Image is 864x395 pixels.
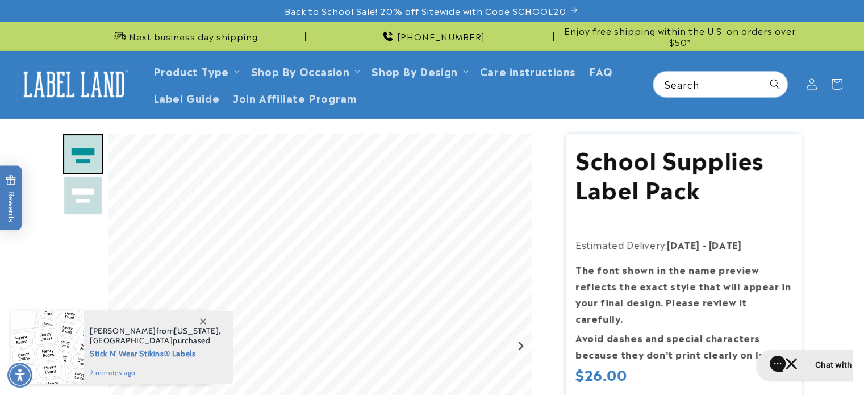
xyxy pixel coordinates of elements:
span: $26.00 [575,364,627,384]
div: Announcement [311,22,554,50]
div: Go to slide 1 [63,134,103,174]
a: Care instructions [473,57,582,84]
span: Join Affiliate Program [233,91,357,104]
strong: [DATE] [709,238,742,251]
div: Announcement [63,22,306,50]
a: FAQ [582,57,620,84]
strong: Avoid dashes and special characters because they don’t print clearly on labels. [575,331,789,361]
strong: The font shown in the name preview reflects the exact style that will appear in your final design... [575,263,791,325]
div: Go to slide 2 [63,176,103,215]
a: Product Type [153,63,229,78]
span: Rewards [6,174,16,222]
h1: School Supplies Label Pack [575,144,791,203]
button: Gorgias live chat [6,4,126,34]
span: Label Guide [153,91,220,104]
span: Stick N' Wear Stikins® Labels [90,346,221,360]
button: Next slide [512,338,528,354]
p: Estimated Delivery: [575,236,791,253]
span: Back to School Sale! 20% off Sitewide with Code SCHOOL20 [285,5,566,16]
iframe: Sign Up via Text for Offers [9,304,144,338]
img: School supplies label pack [63,134,103,174]
span: Enjoy free shipping within the U.S. on orders over $50* [558,25,802,47]
summary: Product Type [147,57,244,84]
a: Shop By Design [372,63,457,78]
div: Announcement [558,22,802,50]
span: [US_STATE] [174,326,219,336]
span: from , purchased [90,326,221,346]
img: School Supplies Label Pack - Label Land [63,176,103,215]
a: Label Land [13,63,135,106]
button: Search [762,72,787,97]
h1: Chat with us [64,13,112,24]
span: Care instructions [480,64,575,77]
a: Label Guide [147,84,227,111]
img: Label Land [17,66,131,102]
strong: - [703,238,707,251]
span: Shop By Occasion [251,64,350,77]
strong: [DATE] [667,238,700,251]
span: FAQ [589,64,613,77]
div: Accessibility Menu [7,363,32,388]
span: 2 minutes ago [90,368,221,378]
span: [PHONE_NUMBER] [397,31,485,42]
summary: Shop By Occasion [244,57,365,84]
iframe: Gorgias live chat messenger [751,346,853,384]
span: Next business day shipping [129,31,258,42]
span: [GEOGRAPHIC_DATA] [90,335,173,346]
summary: Shop By Design [365,57,473,84]
a: Join Affiliate Program [226,84,364,111]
